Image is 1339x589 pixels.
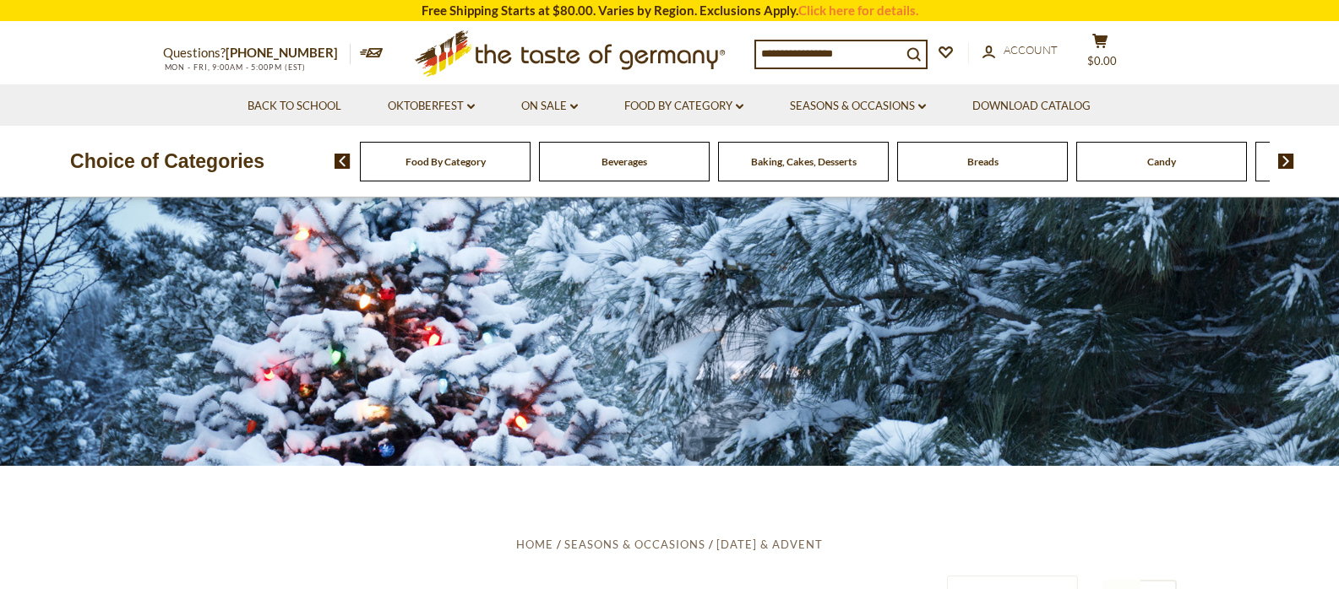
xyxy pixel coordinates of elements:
span: MON - FRI, 9:00AM - 5:00PM (EST) [163,62,307,72]
a: On Sale [521,97,578,116]
a: Download Catalog [972,97,1091,116]
a: Home [516,538,553,551]
span: $0.00 [1087,54,1117,68]
a: [PHONE_NUMBER] [226,45,338,60]
a: [DATE] & Advent [716,538,823,551]
a: Breads [967,155,999,168]
a: Back to School [248,97,341,116]
img: next arrow [1278,154,1294,169]
span: Account [1004,43,1058,57]
a: Seasons & Occasions [564,538,705,551]
a: Baking, Cakes, Desserts [751,155,857,168]
a: Click here for details. [798,3,918,18]
a: Seasons & Occasions [790,97,926,116]
a: Beverages [601,155,647,168]
a: Food By Category [406,155,486,168]
p: Questions? [163,42,351,64]
a: Food By Category [624,97,743,116]
a: Account [982,41,1058,60]
button: $0.00 [1075,33,1126,75]
img: previous arrow [335,154,351,169]
a: Candy [1147,155,1176,168]
a: Oktoberfest [388,97,475,116]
